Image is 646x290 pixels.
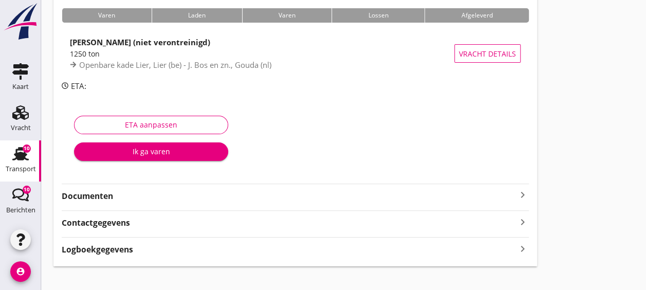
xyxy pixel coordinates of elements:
[79,60,271,70] span: Openbare kade Lier, Lier (be) - J. Bos en zn., Gouda (nl)
[70,48,454,59] div: 1250 ton
[62,31,529,76] a: [PERSON_NAME] (niet verontreinigd)1250 tonOpenbare kade Lier, Lier (be) - J. Bos en zn., Gouda (n...
[83,119,219,130] div: ETA aanpassen
[516,242,529,256] i: keyboard_arrow_right
[2,3,39,41] img: logo-small.a267ee39.svg
[82,146,220,157] div: Ik ga varen
[516,215,529,229] i: keyboard_arrow_right
[74,116,228,134] button: ETA aanpassen
[23,144,31,153] div: 10
[454,44,521,63] button: Vracht details
[10,261,31,282] i: account_circle
[6,207,35,213] div: Berichten
[62,217,130,229] strong: Contactgegevens
[71,81,86,91] span: ETA:
[6,166,36,172] div: Transport
[23,186,31,194] div: 10
[62,8,152,23] div: Varen
[459,48,516,59] span: Vracht details
[516,189,529,201] i: keyboard_arrow_right
[62,190,516,202] strong: Documenten
[152,8,242,23] div: Laden
[11,124,31,131] div: Vracht
[62,244,133,256] strong: Logboekgegevens
[12,83,29,90] div: Kaart
[74,142,228,161] button: Ik ga varen
[242,8,332,23] div: Varen
[331,8,424,23] div: Lossen
[424,8,529,23] div: Afgeleverd
[70,37,210,47] strong: [PERSON_NAME] (niet verontreinigd)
